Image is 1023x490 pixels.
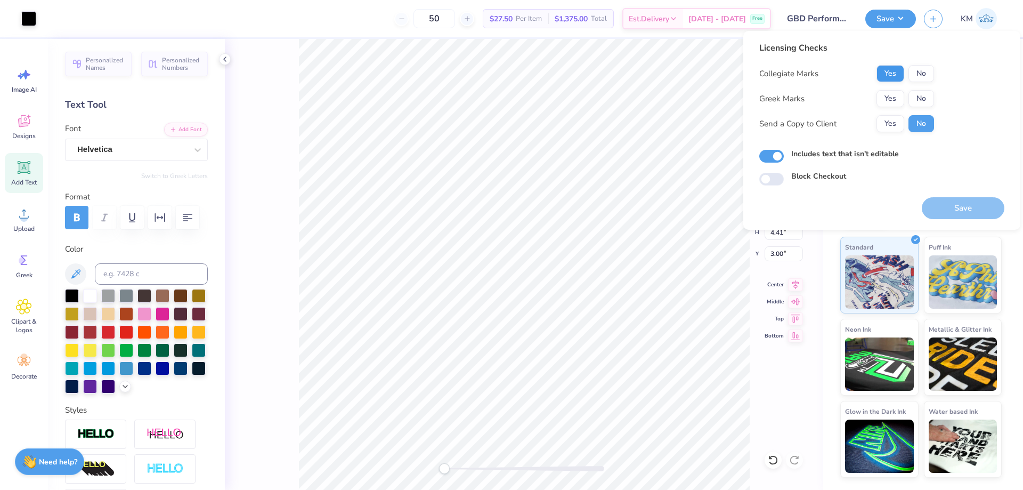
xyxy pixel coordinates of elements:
[65,98,208,112] div: Text Tool
[865,10,916,28] button: Save
[791,148,899,159] label: Includes text that isn't editable
[555,13,588,25] span: $1,375.00
[845,255,914,309] img: Standard
[39,457,77,467] strong: Need help?
[13,224,35,233] span: Upload
[779,8,857,29] input: Untitled Design
[976,8,997,29] img: Karl Michael Narciza
[11,178,37,187] span: Add Text
[876,65,904,82] button: Yes
[929,242,951,253] span: Puff Ink
[929,324,992,335] span: Metallic & Glitter Ink
[65,404,87,416] label: Styles
[12,85,37,94] span: Image AI
[147,463,184,475] img: Negative Space
[65,52,132,76] button: Personalized Names
[77,461,115,478] img: 3D Illusion
[141,52,208,76] button: Personalized Numbers
[845,242,873,253] span: Standard
[490,13,513,25] span: $27.50
[929,255,997,309] img: Puff Ink
[759,93,805,105] div: Greek Marks
[12,132,36,140] span: Designs
[759,42,934,54] div: Licensing Checks
[147,428,184,441] img: Shadow
[929,406,978,417] span: Water based Ink
[162,57,201,71] span: Personalized Numbers
[413,9,455,28] input: – –
[65,123,81,135] label: Font
[141,172,208,180] button: Switch to Greek Letters
[791,171,846,182] label: Block Checkout
[845,324,871,335] span: Neon Ink
[876,90,904,107] button: Yes
[629,13,669,25] span: Est. Delivery
[759,118,837,130] div: Send a Copy to Client
[929,338,997,391] img: Metallic & Glitter Ink
[759,68,818,80] div: Collegiate Marks
[929,420,997,473] img: Water based Ink
[65,191,208,203] label: Format
[765,280,784,289] span: Center
[765,332,784,340] span: Bottom
[516,13,542,25] span: Per Item
[845,338,914,391] img: Neon Ink
[845,420,914,473] img: Glow in the Dark Ink
[908,115,934,132] button: No
[6,317,42,334] span: Clipart & logos
[908,90,934,107] button: No
[765,315,784,323] span: Top
[765,298,784,306] span: Middle
[688,13,746,25] span: [DATE] - [DATE]
[95,263,208,285] input: e.g. 7428 c
[77,428,115,440] img: Stroke
[164,123,208,136] button: Add Font
[845,406,906,417] span: Glow in the Dark Ink
[908,65,934,82] button: No
[86,57,125,71] span: Personalized Names
[956,8,1002,29] a: KM
[752,15,762,22] span: Free
[961,13,973,25] span: KM
[439,463,450,474] div: Accessibility label
[591,13,607,25] span: Total
[65,243,208,255] label: Color
[876,115,904,132] button: Yes
[16,271,33,279] span: Greek
[11,372,37,381] span: Decorate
